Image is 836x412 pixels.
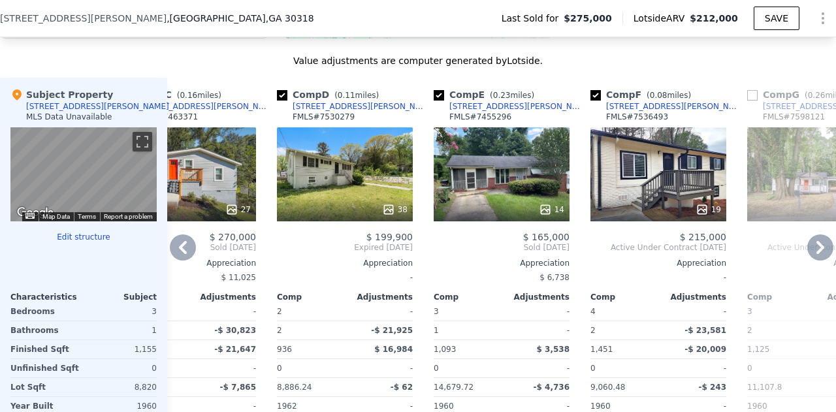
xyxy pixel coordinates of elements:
[504,359,570,377] div: -
[167,12,314,25] span: , [GEOGRAPHIC_DATA]
[434,88,539,101] div: Comp E
[133,132,152,151] button: Toggle fullscreen view
[86,340,157,358] div: 1,155
[14,204,57,221] img: Google
[180,91,197,100] span: 0.16
[191,302,256,321] div: -
[684,345,726,354] span: -$ 20,009
[172,91,227,100] span: ( miles)
[120,258,256,268] div: Appreciation
[210,232,256,242] span: $ 270,000
[86,302,157,321] div: 3
[590,307,596,316] span: 4
[684,326,726,335] span: -$ 23,581
[747,321,812,340] div: 2
[25,213,35,219] button: Keyboard shortcuts
[808,91,826,100] span: 0.26
[10,292,84,302] div: Characteristics
[277,321,342,340] div: 2
[698,383,726,392] span: -$ 243
[590,345,613,354] span: 1,451
[42,212,70,221] button: Map Data
[382,203,408,216] div: 38
[277,242,413,253] span: Expired [DATE]
[214,345,256,354] span: -$ 21,647
[606,112,668,122] div: FMLS # 7536493
[650,91,667,100] span: 0.08
[680,232,726,242] span: $ 215,000
[537,345,570,354] span: $ 3,538
[104,213,153,220] a: Report a problem
[434,101,585,112] a: [STREET_ADDRESS][PERSON_NAME]
[10,88,113,101] div: Subject Property
[10,232,157,242] button: Edit structure
[120,88,227,101] div: Comp C
[214,326,256,335] span: -$ 30,823
[188,292,256,302] div: Adjustments
[371,326,413,335] span: -$ 21,925
[661,302,726,321] div: -
[590,292,658,302] div: Comp
[10,127,157,221] div: Street View
[347,302,413,321] div: -
[374,345,413,354] span: $ 16,984
[634,12,690,25] span: Lotside ARV
[747,383,782,392] span: 11,107.8
[434,364,439,373] span: 0
[434,258,570,268] div: Appreciation
[14,204,57,221] a: Open this area in Google Maps (opens a new window)
[26,101,169,112] div: [STREET_ADDRESS][PERSON_NAME]
[661,359,726,377] div: -
[277,307,282,316] span: 2
[590,101,742,112] a: [STREET_ADDRESS][PERSON_NAME]
[277,88,384,101] div: Comp D
[120,101,272,112] a: [STREET_ADDRESS][PERSON_NAME]
[493,91,511,100] span: 0.23
[434,321,499,340] div: 1
[754,7,799,30] button: SAVE
[78,213,96,220] a: Terms (opens in new tab)
[523,232,570,242] span: $ 165,000
[564,12,612,25] span: $275,000
[590,268,726,287] div: -
[747,364,752,373] span: 0
[590,242,726,253] span: Active Under Contract [DATE]
[539,203,564,216] div: 14
[696,203,721,216] div: 19
[277,268,413,287] div: -
[221,273,256,282] span: $ 11,025
[293,101,428,112] div: [STREET_ADDRESS][PERSON_NAME]
[434,292,502,302] div: Comp
[191,359,256,377] div: -
[434,307,439,316] span: 3
[690,13,738,24] span: $212,000
[590,321,656,340] div: 2
[10,359,81,377] div: Unfinished Sqft
[10,340,81,358] div: Finished Sqft
[810,5,836,31] button: Show Options
[10,127,157,221] div: Map
[658,292,726,302] div: Adjustments
[534,383,570,392] span: -$ 4,736
[504,302,570,321] div: -
[366,232,413,242] span: $ 199,900
[136,112,198,122] div: FMLS # 7463371
[10,302,81,321] div: Bedrooms
[504,321,570,340] div: -
[590,364,596,373] span: 0
[747,307,752,316] span: 3
[434,345,456,354] span: 1,093
[434,242,570,253] span: Sold [DATE]
[136,101,272,112] div: [STREET_ADDRESS][PERSON_NAME]
[485,91,539,100] span: ( miles)
[606,101,742,112] div: [STREET_ADDRESS][PERSON_NAME]
[277,364,282,373] span: 0
[345,292,413,302] div: Adjustments
[220,383,256,392] span: -$ 7,865
[277,345,292,354] span: 936
[10,321,81,340] div: Bathrooms
[86,359,157,377] div: 0
[641,91,696,100] span: ( miles)
[277,101,428,112] a: [STREET_ADDRESS][PERSON_NAME]
[266,13,314,24] span: , GA 30318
